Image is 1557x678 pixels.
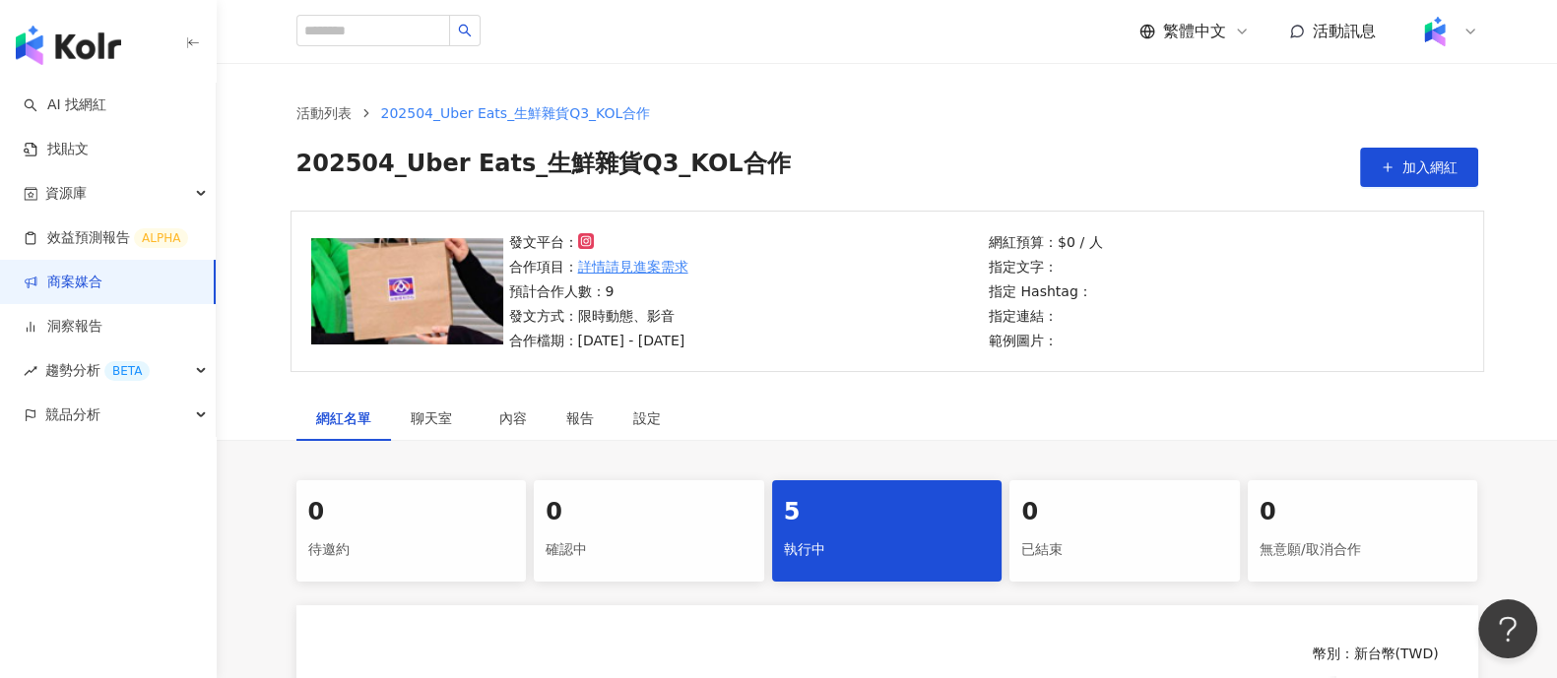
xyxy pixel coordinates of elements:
[308,533,515,567] div: 待邀約
[311,238,503,344] img: 詳情請見進案需求
[24,273,102,292] a: 商案媒合
[566,407,594,429] div: 報告
[458,24,472,37] span: search
[1416,13,1454,50] img: Kolr%20app%20icon%20%281%29.png
[633,407,661,429] div: 設定
[45,171,87,216] span: 資源庫
[1260,496,1466,529] div: 0
[24,228,188,248] a: 效益預測報告ALPHA
[509,280,688,302] p: 預計合作人數：9
[1478,599,1537,658] iframe: Help Scout Beacon - Open
[104,361,150,381] div: BETA
[24,140,89,159] a: 找貼文
[509,305,688,327] p: 發文方式：限時動態、影音
[24,364,37,378] span: rise
[1021,496,1228,529] div: 0
[24,95,106,115] a: searchAI 找網紅
[16,26,121,65] img: logo
[1402,159,1458,175] span: 加入網紅
[989,305,1102,327] p: 指定連結：
[292,102,356,124] a: 活動列表
[784,533,991,567] div: 執行中
[308,496,515,529] div: 0
[296,148,791,187] span: 202504_Uber Eats_生鮮雜貨Q3_KOL合作
[336,645,1439,664] div: 幣別 ： 新台幣 ( TWD )
[45,348,150,393] span: 趨勢分析
[1260,533,1466,567] div: 無意願/取消合作
[989,280,1102,302] p: 指定 Hashtag：
[546,496,752,529] div: 0
[1360,148,1478,187] button: 加入網紅
[24,317,102,337] a: 洞察報告
[509,330,688,351] p: 合作檔期：[DATE] - [DATE]
[546,533,752,567] div: 確認中
[989,256,1102,277] p: 指定文字：
[784,496,991,529] div: 5
[509,231,688,253] p: 發文平台：
[989,330,1102,351] p: 範例圖片：
[1021,533,1228,567] div: 已結束
[45,393,100,437] span: 競品分析
[989,231,1102,253] p: 網紅預算：$0 / 人
[509,256,688,277] p: 合作項目：
[316,407,371,429] div: 網紅名單
[1313,22,1376,40] span: 活動訊息
[499,407,527,429] div: 內容
[411,411,460,425] span: 聊天室
[1163,21,1226,42] span: 繁體中文
[578,256,688,277] a: 詳情請見進案需求
[381,105,651,121] span: 202504_Uber Eats_生鮮雜貨Q3_KOL合作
